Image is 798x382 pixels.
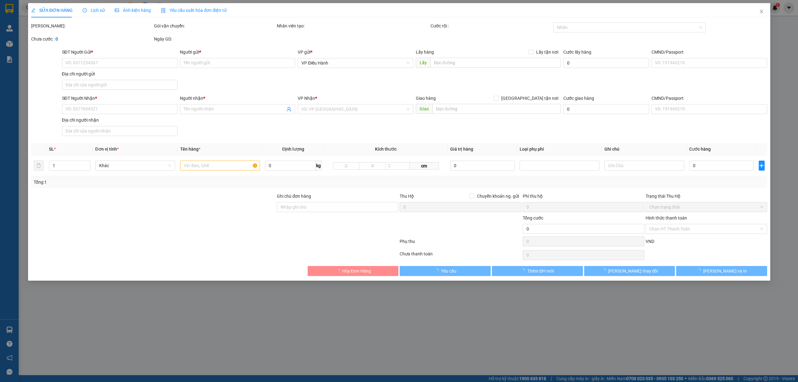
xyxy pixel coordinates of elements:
span: Chọn trạng thái [649,202,763,212]
div: [PERSON_NAME]: [31,22,153,29]
span: Chuyển khoản ng. gửi [474,193,521,200]
span: loading [601,268,608,273]
span: Hủy Đơn Hàng [342,268,371,274]
div: Trạng thái Thu Hộ [645,193,767,200]
th: Loại phụ phí [517,143,602,155]
div: Phụ thu [399,238,522,249]
button: plus [758,161,764,171]
input: VD: Bàn, Ghế [180,161,260,171]
span: Đơn vị tính [95,147,118,152]
span: Lịch sử [83,8,105,13]
input: C [385,162,409,170]
div: Tổng: 1 [34,179,308,186]
span: Thu Hộ [400,194,414,199]
div: Ngày GD: [154,36,276,42]
input: Dọc đường [430,58,560,68]
button: Close [752,3,770,21]
input: Địa chỉ của người gửi [62,80,177,90]
div: VP gửi [298,49,413,56]
label: Hình thức thanh toán [645,215,687,220]
span: [PERSON_NAME] và In [703,268,747,274]
span: Tên hàng [180,147,200,152]
span: VND [645,239,654,244]
div: Người gửi [180,49,295,56]
div: Chưa thanh toán [399,250,522,261]
div: Người nhận [180,95,295,102]
input: Ghi Chú [604,161,684,171]
button: Thêm ĐH mới [492,266,583,276]
label: Cước lấy hàng [563,50,591,55]
input: R [359,162,386,170]
span: clock-circle [83,8,87,12]
div: Địa chỉ người nhận [62,117,177,123]
span: [GEOGRAPHIC_DATA] tận nơi [498,95,560,102]
span: Giá trị hàng [450,147,473,152]
span: Tổng cước [522,215,543,220]
th: Ghi chú [602,143,686,155]
span: [PERSON_NAME] thay đổi [608,268,658,274]
div: CMND/Passport [651,95,767,102]
button: Yêu cầu [400,266,491,276]
label: Cước giao hàng [563,96,594,101]
span: Giao hàng [416,96,435,101]
div: Gói vận chuyển: [154,22,276,29]
span: edit [31,8,36,12]
img: icon [161,8,166,13]
b: 0 [55,36,58,41]
span: Lấy hàng [416,50,434,55]
input: Địa chỉ của người nhận [62,126,177,136]
button: [PERSON_NAME] và In [676,266,767,276]
span: cm [409,162,439,170]
div: Địa chỉ người gửi [62,70,177,77]
button: [PERSON_NAME] thay đổi [584,266,675,276]
span: Thêm ĐH mới [527,268,554,274]
span: Lấy tận nơi [533,49,560,56]
span: kg [315,161,322,171]
span: loading [335,268,342,273]
span: Khác [99,161,171,170]
span: SỬA ĐƠN HÀNG [31,8,73,13]
input: Ghi chú đơn hàng [277,202,398,212]
button: Hủy Đơn Hàng [307,266,398,276]
span: loading [696,268,703,273]
span: Kích thước [375,147,397,152]
span: loading [521,268,527,273]
div: Cước rồi : [430,22,552,29]
span: loading [434,268,441,273]
div: SĐT Người Nhận [62,95,177,102]
input: Dọc đường [432,104,560,114]
span: VP Điều Hành [301,58,409,68]
span: Yêu cầu [441,268,456,274]
input: D [333,162,359,170]
span: Cước hàng [689,147,710,152]
div: Nhân viên tạo: [277,22,429,29]
div: SĐT Người Gửi [62,49,177,56]
label: Ghi chú đơn hàng [277,194,311,199]
span: user-add [286,107,291,112]
span: VP Nhận [298,96,315,101]
div: CMND/Passport [651,49,767,56]
input: Cước giao hàng [563,104,649,114]
button: delete [34,161,44,171]
span: plus [759,163,764,168]
span: Giao [416,104,432,114]
div: Chưa cước : [31,36,153,42]
span: picture [115,8,119,12]
span: Định lượng [282,147,304,152]
div: Phí thu hộ [522,193,644,202]
span: close [759,9,764,14]
input: Cước lấy hàng [563,58,649,68]
span: Yêu cầu xuất hóa đơn điện tử [161,8,227,13]
span: Lấy [416,58,430,68]
span: SL [49,147,54,152]
span: Ảnh kiện hàng [115,8,151,13]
